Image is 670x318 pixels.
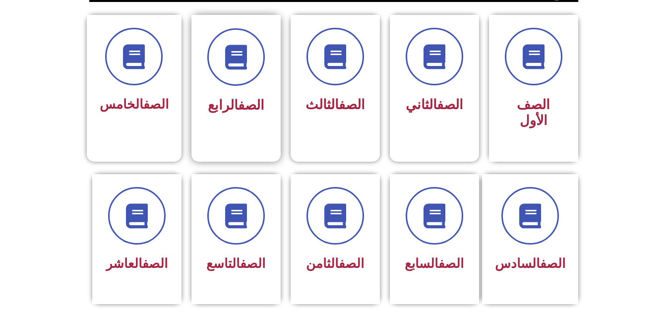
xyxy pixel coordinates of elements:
span: السابع [405,256,464,271]
a: الصف [142,256,168,271]
span: العاشر [106,256,168,271]
a: الصف [540,256,565,271]
span: السادس [495,256,565,271]
a: الصف [240,256,265,271]
a: الصف [339,256,364,271]
span: التاسع [206,256,265,271]
a: الصف [438,256,464,271]
a: الصف [238,97,264,113]
span: الثاني [406,97,463,113]
span: الصف الأول [517,97,550,128]
span: الرابع [208,97,264,113]
a: الصف [143,97,169,112]
span: الثالث [305,97,365,113]
a: الصف [339,97,365,113]
span: الثامن [306,256,364,271]
a: الصف [437,97,463,113]
span: الخامس [100,97,169,112]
